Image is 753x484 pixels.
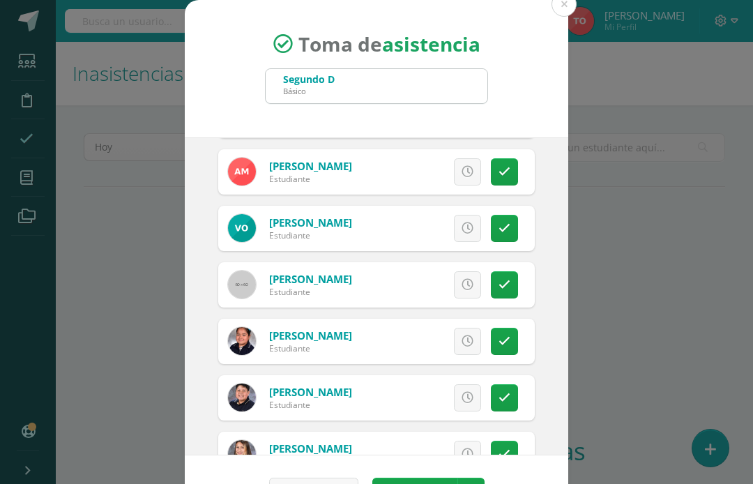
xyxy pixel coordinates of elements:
div: Estudiante [269,286,352,298]
a: [PERSON_NAME] [269,159,352,173]
img: ed3ef3c959d3c5ad3c6730bbdc891627.png [228,327,256,355]
strong: asistencia [382,31,480,57]
img: 60x60 [228,271,256,298]
img: a3ebe1cebe860c0402e0317f45539508.png [228,214,256,242]
a: [PERSON_NAME] [269,385,352,399]
img: 687dc0dc0080ca3beef9f92a71b38b21.png [228,440,256,468]
div: Estudiante [269,229,352,241]
img: 54b124545420e4258db241de09489215.png [228,158,256,186]
input: Busca un grado o sección aquí... [266,69,487,103]
div: Estudiante [269,399,352,411]
div: Básico [283,86,335,96]
div: Estudiante [269,173,352,185]
a: [PERSON_NAME] [269,441,352,455]
a: [PERSON_NAME] [269,272,352,286]
a: [PERSON_NAME] [269,328,352,342]
img: 2f0f64a4d2aabc80e25f755ddbb26a8c.png [228,384,256,411]
span: Toma de [298,31,480,57]
div: Estudiante [269,342,352,354]
a: [PERSON_NAME] [269,215,352,229]
div: Segundo D [283,73,335,86]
